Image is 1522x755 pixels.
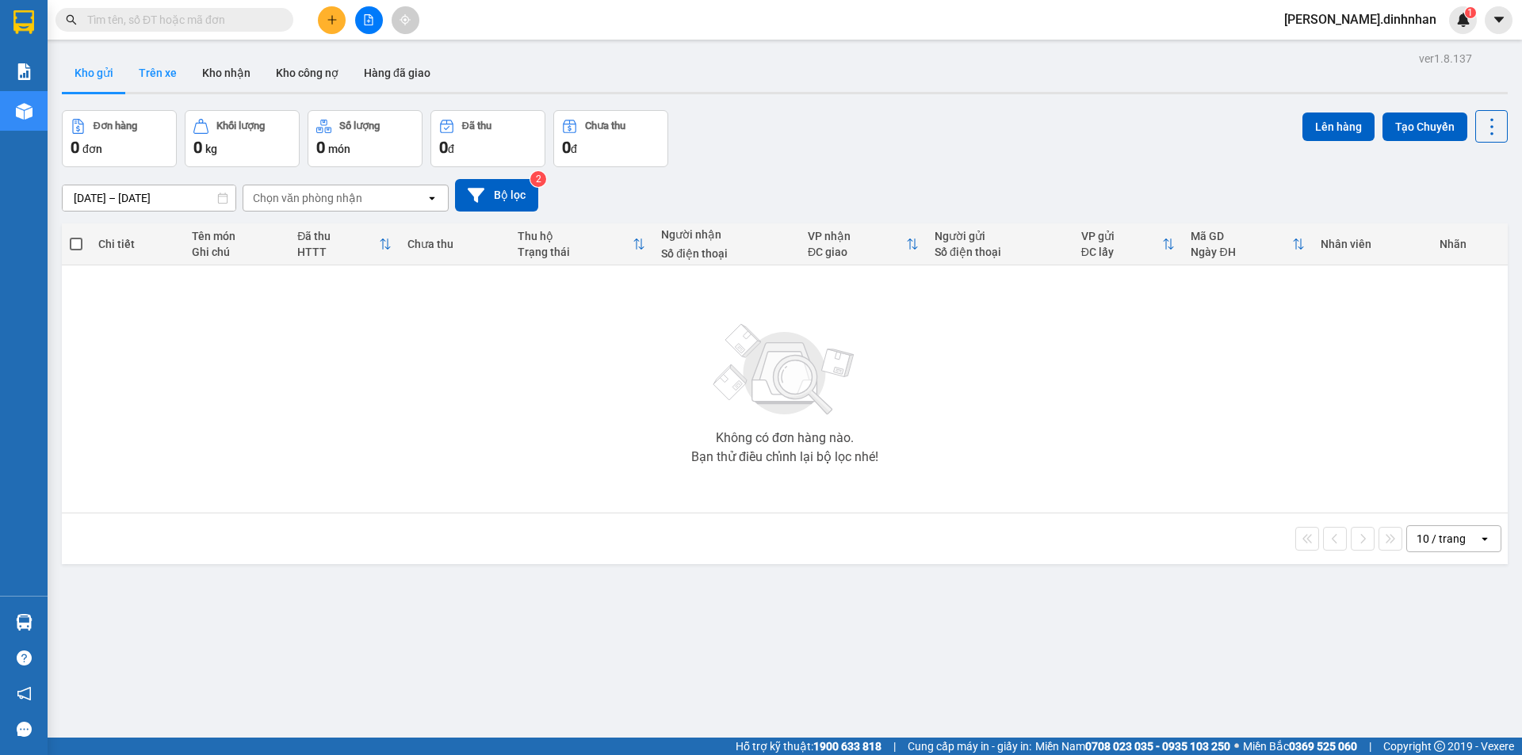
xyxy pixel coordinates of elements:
[1191,246,1292,258] div: Ngày ĐH
[908,738,1031,755] span: Cung cấp máy in - giấy in:
[17,722,32,737] span: message
[448,143,454,155] span: đ
[87,11,274,29] input: Tìm tên, số ĐT hoặc mã đơn
[400,14,411,25] span: aim
[193,138,202,157] span: 0
[1478,532,1491,545] svg: open
[562,138,571,157] span: 0
[462,120,491,132] div: Đã thu
[1081,230,1163,242] div: VP gửi
[392,6,419,34] button: aim
[1234,743,1239,749] span: ⚪️
[62,110,177,167] button: Đơn hàng0đơn
[1417,531,1466,547] div: 10 / trang
[553,110,668,167] button: Chưa thu0đ
[800,223,927,265] th: Toggle SortBy
[1191,230,1292,242] div: Mã GD
[530,171,546,187] sup: 2
[1419,50,1472,67] div: ver 1.8.137
[510,223,653,265] th: Toggle SortBy
[185,110,300,167] button: Khối lượng0kg
[16,614,33,631] img: warehouse-icon
[363,14,374,25] span: file-add
[935,246,1065,258] div: Số điện thoại
[1272,10,1449,29] span: [PERSON_NAME].dinhnhan
[585,120,625,132] div: Chưa thu
[297,246,379,258] div: HTTT
[736,738,881,755] span: Hỗ trợ kỹ thuật:
[189,54,263,92] button: Kho nhận
[82,143,102,155] span: đơn
[17,686,32,701] span: notification
[1369,738,1371,755] span: |
[98,238,175,250] div: Chi tiết
[351,54,443,92] button: Hàng đã giao
[1434,741,1445,752] span: copyright
[297,230,379,242] div: Đã thu
[192,230,281,242] div: Tên món
[1456,13,1470,27] img: icon-new-feature
[1321,238,1423,250] div: Nhân viên
[808,230,906,242] div: VP nhận
[94,120,137,132] div: Đơn hàng
[216,120,265,132] div: Khối lượng
[706,315,864,425] img: svg+xml;base64,PHN2ZyBjbGFzcz0ibGlzdC1wbHVnX19zdmciIHhtbG5zPSJodHRwOi8vd3d3LnczLm9yZy8yMDAwL3N2Zy...
[1183,223,1313,265] th: Toggle SortBy
[327,14,338,25] span: plus
[691,451,878,463] div: Bạn thử điều chỉnh lại bộ lọc nhé!
[253,190,362,206] div: Chọn văn phòng nhận
[328,143,350,155] span: món
[893,738,896,755] span: |
[66,14,77,25] span: search
[455,179,538,212] button: Bộ lọc
[407,238,502,250] div: Chưa thu
[1289,740,1357,753] strong: 0369 525 060
[1243,738,1357,755] span: Miền Bắc
[263,54,351,92] button: Kho công nợ
[205,143,217,155] span: kg
[1085,740,1230,753] strong: 0708 023 035 - 0935 103 250
[126,54,189,92] button: Trên xe
[1081,246,1163,258] div: ĐC lấy
[71,138,79,157] span: 0
[439,138,448,157] span: 0
[518,246,633,258] div: Trạng thái
[318,6,346,34] button: plus
[1302,112,1375,141] button: Lên hàng
[716,432,854,444] div: Không có đơn hàng nào.
[339,120,380,132] div: Số lượng
[571,143,577,155] span: đ
[1492,13,1506,27] span: caret-down
[62,54,126,92] button: Kho gửi
[16,103,33,120] img: warehouse-icon
[518,230,633,242] div: Thu hộ
[426,192,438,204] svg: open
[13,10,34,34] img: logo-vxr
[935,230,1065,242] div: Người gửi
[808,246,906,258] div: ĐC giao
[192,246,281,258] div: Ghi chú
[1440,238,1500,250] div: Nhãn
[355,6,383,34] button: file-add
[1485,6,1512,34] button: caret-down
[1382,112,1467,141] button: Tạo Chuyến
[16,63,33,80] img: solution-icon
[316,138,325,157] span: 0
[1467,7,1473,18] span: 1
[813,740,881,753] strong: 1900 633 818
[289,223,400,265] th: Toggle SortBy
[1465,7,1476,18] sup: 1
[661,247,792,260] div: Số điện thoại
[63,185,235,211] input: Select a date range.
[17,650,32,665] span: question-circle
[308,110,423,167] button: Số lượng0món
[1073,223,1184,265] th: Toggle SortBy
[1035,738,1230,755] span: Miền Nam
[661,228,792,241] div: Người nhận
[430,110,545,167] button: Đã thu0đ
